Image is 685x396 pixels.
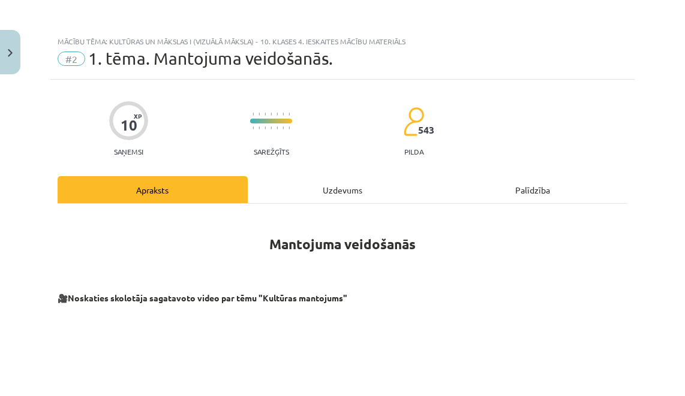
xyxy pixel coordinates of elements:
[253,113,254,116] img: icon-short-line-57e1e144782c952c97e751825c79c345078a6d821885a25fce030b3d8c18986b.svg
[271,126,272,129] img: icon-short-line-57e1e144782c952c97e751825c79c345078a6d821885a25fce030b3d8c18986b.svg
[277,126,278,129] img: icon-short-line-57e1e144782c952c97e751825c79c345078a6d821885a25fce030b3d8c18986b.svg
[269,235,416,253] b: Mantojuma veidošanās
[109,147,148,156] p: Saņemsi
[58,292,627,304] p: 🎥
[265,113,266,116] img: icon-short-line-57e1e144782c952c97e751825c79c345078a6d821885a25fce030b3d8c18986b.svg
[271,113,272,116] img: icon-short-line-57e1e144782c952c97e751825c79c345078a6d821885a25fce030b3d8c18986b.svg
[58,37,627,46] div: Mācību tēma: Kultūras un mākslas i (vizuālā māksla) - 10. klases 4. ieskaites mācību materiāls
[134,113,142,119] span: XP
[289,126,290,129] img: icon-short-line-57e1e144782c952c97e751825c79c345078a6d821885a25fce030b3d8c18986b.svg
[418,125,434,135] span: 543
[289,113,290,116] img: icon-short-line-57e1e144782c952c97e751825c79c345078a6d821885a25fce030b3d8c18986b.svg
[277,113,278,116] img: icon-short-line-57e1e144782c952c97e751825c79c345078a6d821885a25fce030b3d8c18986b.svg
[403,107,424,137] img: students-c634bb4e5e11cddfef0936a35e636f08e4e9abd3cc4e673bd6f9a4125e45ecb1.svg
[88,49,333,68] span: 1. tēma. Mantojuma veidošanās.
[283,113,284,116] img: icon-short-line-57e1e144782c952c97e751825c79c345078a6d821885a25fce030b3d8c18986b.svg
[437,176,627,203] div: Palīdzība
[283,126,284,129] img: icon-short-line-57e1e144782c952c97e751825c79c345078a6d821885a25fce030b3d8c18986b.svg
[253,126,254,129] img: icon-short-line-57e1e144782c952c97e751825c79c345078a6d821885a25fce030b3d8c18986b.svg
[248,176,438,203] div: Uzdevums
[404,147,423,156] p: pilda
[254,147,289,156] p: Sarežģīts
[58,176,248,203] div: Apraksts
[121,117,137,134] div: 10
[58,52,85,66] span: #2
[8,49,13,57] img: icon-close-lesson-0947bae3869378f0d4975bcd49f059093ad1ed9edebbc8119c70593378902aed.svg
[68,292,347,303] strong: Noskaties skolotāja sagatavoto video par tēmu "Kultūras mantojums"
[265,126,266,129] img: icon-short-line-57e1e144782c952c97e751825c79c345078a6d821885a25fce030b3d8c18986b.svg
[259,126,260,129] img: icon-short-line-57e1e144782c952c97e751825c79c345078a6d821885a25fce030b3d8c18986b.svg
[259,113,260,116] img: icon-short-line-57e1e144782c952c97e751825c79c345078a6d821885a25fce030b3d8c18986b.svg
